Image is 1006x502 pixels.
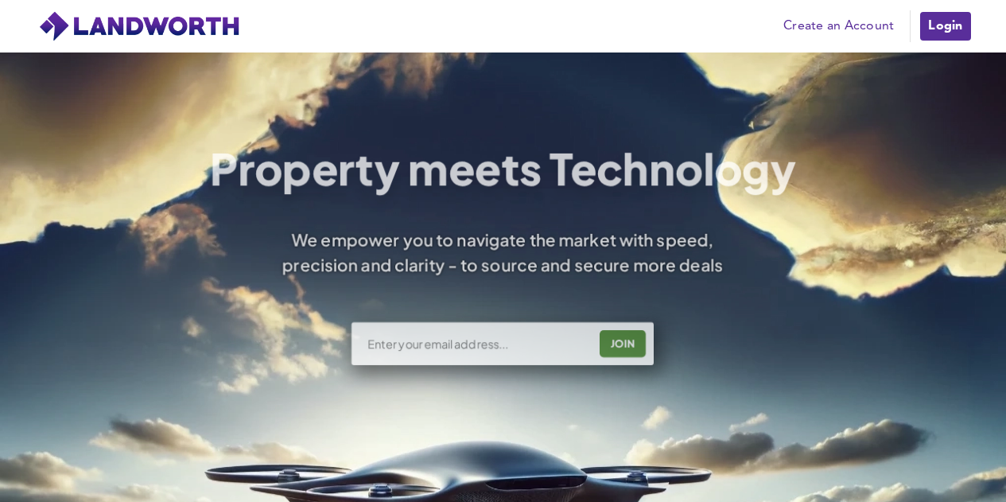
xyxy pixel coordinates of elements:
input: Enter your email address... [367,336,588,352]
a: Login [919,10,972,42]
button: JOIN [600,330,647,357]
div: We empower you to navigate the market with speed, precision and clarity - to source and secure mo... [262,228,745,277]
div: JOIN [605,331,642,356]
h1: Property meets Technology [210,146,796,189]
a: Create an Account [775,14,902,38]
